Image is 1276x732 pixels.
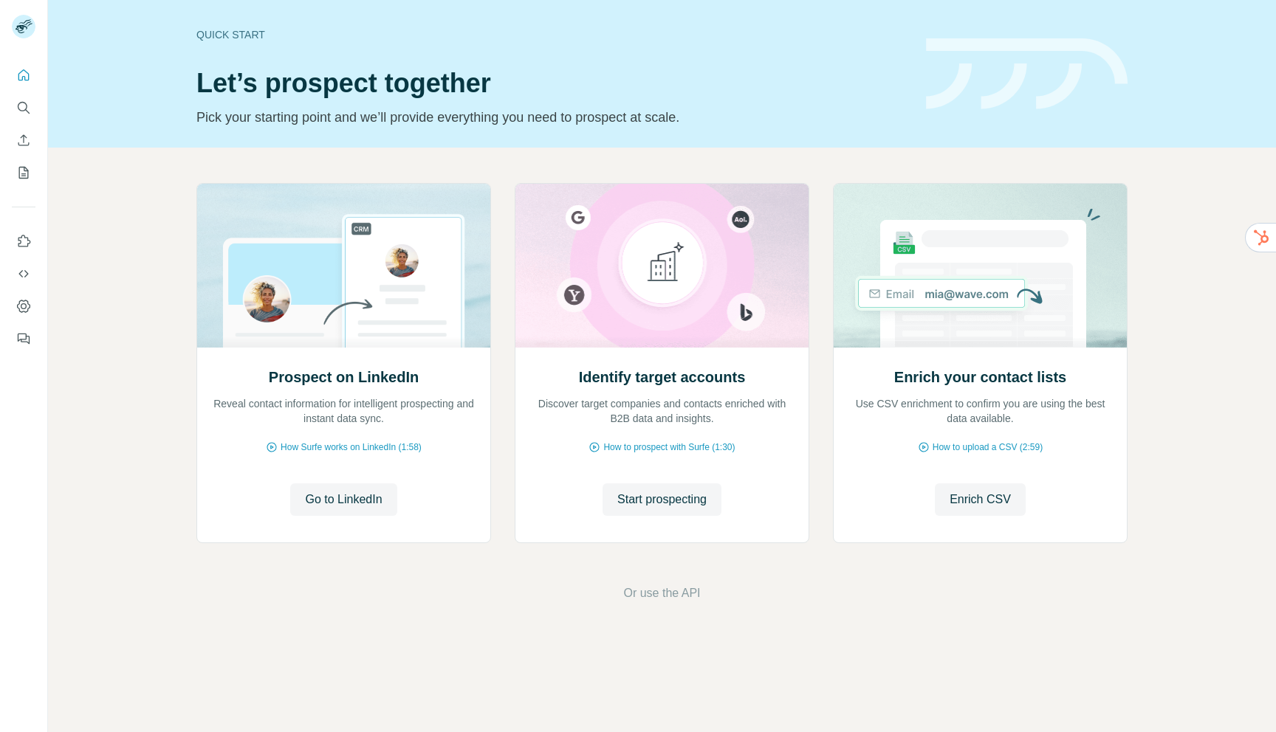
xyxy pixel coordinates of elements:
img: Enrich your contact lists [833,184,1128,348]
img: Identify target accounts [515,184,809,348]
p: Pick your starting point and we’ll provide everything you need to prospect at scale. [196,107,908,128]
h1: Let’s prospect together [196,69,908,98]
img: Prospect on LinkedIn [196,184,491,348]
span: Go to LinkedIn [305,491,382,508]
button: Enrich CSV [935,483,1026,516]
button: Use Surfe on LinkedIn [12,228,35,255]
span: How to prospect with Surfe (1:30) [603,441,735,454]
h2: Prospect on LinkedIn [269,367,419,387]
h2: Identify target accounts [579,367,746,387]
h2: Enrich your contact lists [894,367,1066,387]
span: Start prospecting [617,491,707,508]
div: Quick start [196,27,908,42]
button: Search [12,94,35,121]
span: How to upload a CSV (2:59) [933,441,1043,454]
button: My lists [12,159,35,186]
button: Go to LinkedIn [290,483,397,516]
span: Enrich CSV [950,491,1011,508]
button: Enrich CSV [12,127,35,153]
button: Quick start [12,62,35,89]
button: Use Surfe API [12,260,35,287]
button: Dashboard [12,293,35,320]
p: Discover target companies and contacts enriched with B2B data and insights. [530,396,794,426]
button: Feedback [12,325,35,352]
button: Or use the API [623,584,700,602]
button: Start prospecting [603,483,721,516]
p: Reveal contact information for intelligent prospecting and instant data sync. [212,396,476,426]
p: Use CSV enrichment to confirm you are using the best data available. [848,396,1112,426]
img: banner [926,38,1128,110]
span: How Surfe works on LinkedIn (1:58) [281,441,422,454]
